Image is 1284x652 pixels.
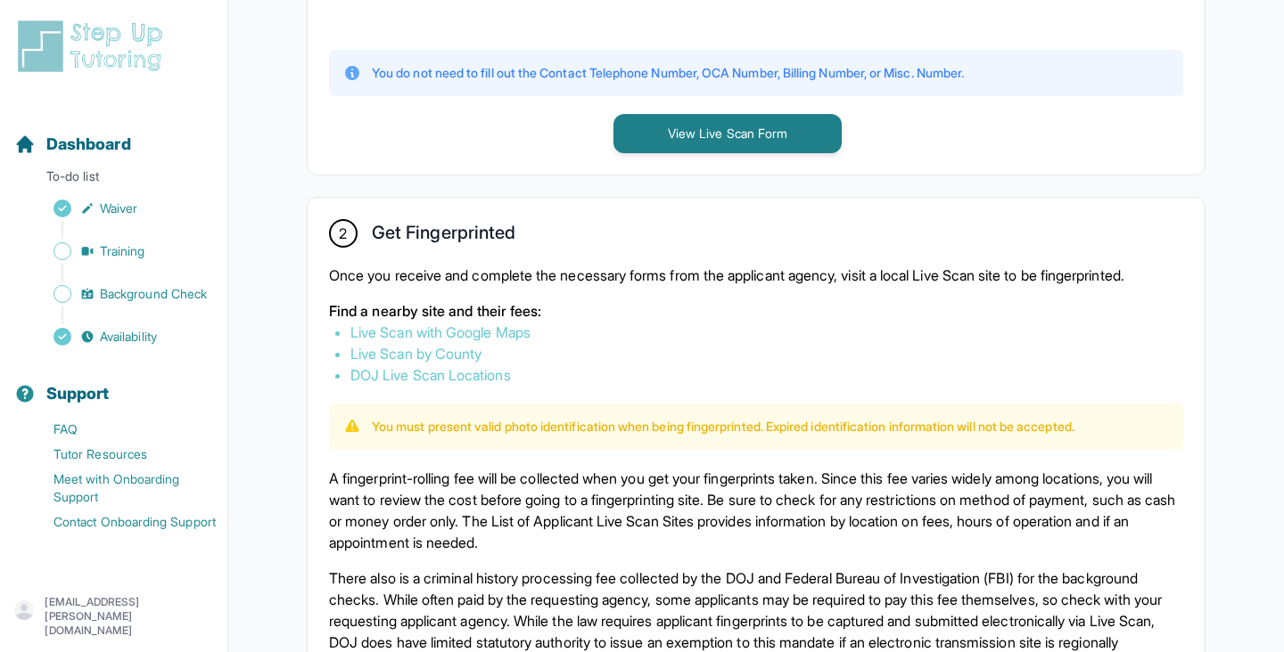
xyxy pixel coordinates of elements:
a: DOJ Live Scan Locations [350,366,511,384]
p: You do not need to fill out the Contact Telephone Number, OCA Number, Billing Number, or Misc. Nu... [372,64,964,82]
button: [EMAIL_ADDRESS][PERSON_NAME][DOMAIN_NAME] [14,595,213,638]
p: [EMAIL_ADDRESS][PERSON_NAME][DOMAIN_NAME] [45,595,213,638]
a: View Live Scan Form [613,124,842,142]
p: A fingerprint-rolling fee will be collected when you get your fingerprints taken. Since this fee ... [329,468,1183,553]
a: Waiver [14,196,227,221]
a: Background Check [14,281,227,306]
a: Live Scan with Google Maps [350,323,531,341]
span: Background Check [100,285,207,303]
button: Dashboard [7,103,220,164]
a: Dashboard [14,132,131,157]
p: To-do list [7,167,220,192]
span: Support [46,381,110,406]
a: Contact Onboarding Support [14,509,227,534]
span: 2 [339,223,347,244]
a: Training [14,239,227,264]
a: Tutor Resources [14,442,227,467]
img: logo [14,18,173,75]
span: Availability [100,328,157,346]
a: FAQ [14,417,227,442]
p: You must present valid photo identification when being fingerprinted. Expired identification info... [372,418,1074,436]
span: Dashboard [46,132,131,157]
a: Live Scan by County [350,345,481,363]
a: Meet with Onboarding Support [14,467,227,509]
button: View Live Scan Form [613,114,842,153]
h2: Get Fingerprinted [372,222,515,250]
a: Availability [14,324,227,349]
button: Support [7,353,220,413]
p: Once you receive and complete the necessary forms from the applicant agency, visit a local Live S... [329,265,1183,286]
p: Find a nearby site and their fees: [329,300,1183,322]
span: Waiver [100,200,137,217]
span: Training [100,242,145,260]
